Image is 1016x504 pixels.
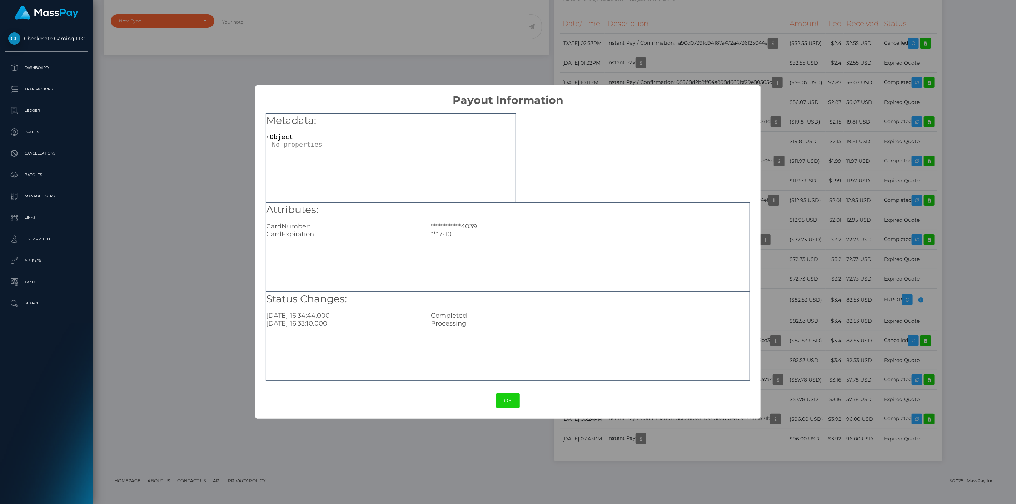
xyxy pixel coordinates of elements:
[8,277,85,287] p: Taxes
[15,6,78,20] img: MassPay Logo
[496,393,520,408] button: OK
[266,203,750,217] h5: Attributes:
[261,222,425,230] div: CardNumber:
[266,292,750,306] h5: Status Changes:
[8,105,85,116] p: Ledger
[425,312,755,319] div: Completed
[261,230,425,238] div: CardExpiration:
[425,319,755,327] div: Processing
[8,84,85,95] p: Transactions
[8,212,85,223] p: Links
[8,32,20,45] img: Checkmate Gaming LLC
[266,114,516,128] h5: Metadata:
[8,62,85,73] p: Dashboard
[261,319,425,327] div: [DATE] 16:33:10.000
[255,85,760,107] h2: Payout Information
[8,148,85,159] p: Cancellations
[8,234,85,245] p: User Profile
[8,255,85,266] p: API Keys
[261,312,425,319] div: [DATE] 16:34:44.000
[270,133,293,141] span: Object
[8,170,85,180] p: Batches
[8,191,85,202] p: Manage Users
[8,298,85,309] p: Search
[5,35,88,42] span: Checkmate Gaming LLC
[8,127,85,137] p: Payees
